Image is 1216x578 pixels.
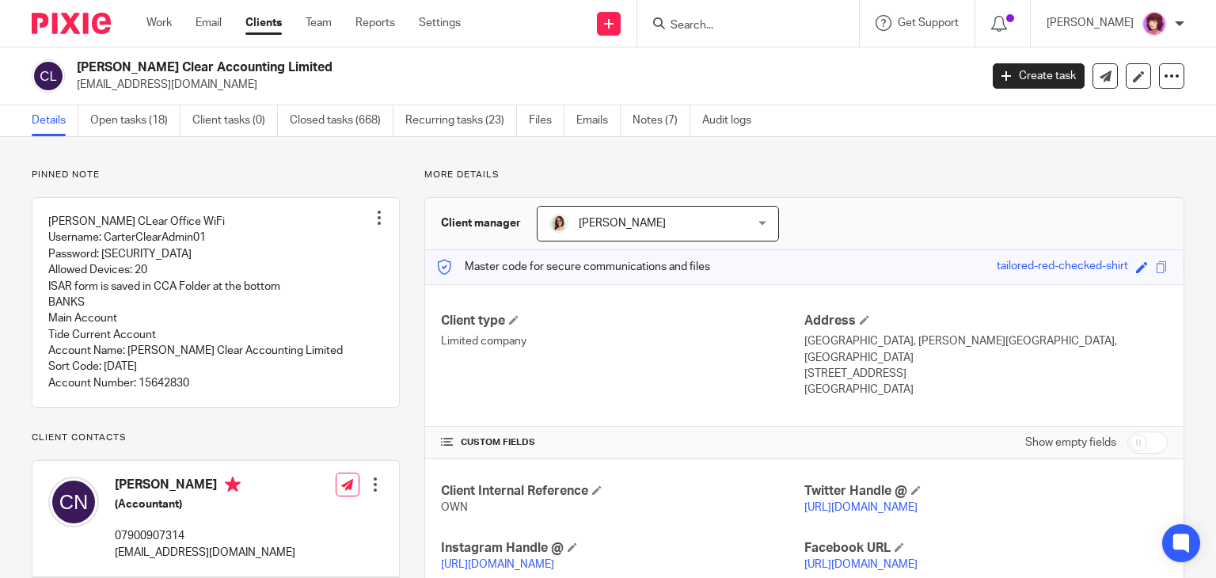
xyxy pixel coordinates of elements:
h4: CUSTOM FIELDS [441,436,804,449]
span: OWN [441,502,468,513]
a: Clients [245,15,282,31]
h2: [PERSON_NAME] Clear Accounting Limited [77,59,791,76]
img: Emma%20M%20Purple.png [1142,11,1167,36]
a: Email [196,15,222,31]
a: Details [32,105,78,136]
h5: (Accountant) [115,496,295,512]
p: Master code for secure communications and files [437,259,710,275]
p: [GEOGRAPHIC_DATA] [804,382,1168,397]
div: tailored-red-checked-shirt [997,258,1128,276]
p: [GEOGRAPHIC_DATA], [PERSON_NAME][GEOGRAPHIC_DATA], [GEOGRAPHIC_DATA] [804,333,1168,366]
a: Client tasks (0) [192,105,278,136]
a: Open tasks (18) [90,105,180,136]
a: Files [529,105,564,136]
a: Audit logs [702,105,763,136]
p: [PERSON_NAME] [1047,15,1134,31]
a: Notes (7) [633,105,690,136]
p: Pinned note [32,169,400,181]
img: svg%3E [48,477,99,527]
p: More details [424,169,1184,181]
h4: Client type [441,313,804,329]
label: Show empty fields [1025,435,1116,451]
h4: Facebook URL [804,540,1168,557]
p: Limited company [441,333,804,349]
a: [URL][DOMAIN_NAME] [804,502,918,513]
a: [URL][DOMAIN_NAME] [441,559,554,570]
h4: [PERSON_NAME] [115,477,295,496]
h4: Twitter Handle @ [804,483,1168,500]
h4: Address [804,313,1168,329]
h3: Client manager [441,215,521,231]
p: Client contacts [32,432,400,444]
p: [STREET_ADDRESS] [804,366,1168,382]
input: Search [669,19,811,33]
img: Caroline%20-%20HS%20-%20LI.png [549,214,568,233]
p: [EMAIL_ADDRESS][DOMAIN_NAME] [77,77,969,93]
h4: Client Internal Reference [441,483,804,500]
a: Reports [355,15,395,31]
p: [EMAIL_ADDRESS][DOMAIN_NAME] [115,545,295,561]
a: Closed tasks (668) [290,105,393,136]
span: [PERSON_NAME] [579,218,666,229]
a: Team [306,15,332,31]
img: svg%3E [32,59,65,93]
a: Recurring tasks (23) [405,105,517,136]
p: 07900907314 [115,528,295,544]
i: Primary [225,477,241,492]
a: Emails [576,105,621,136]
img: Pixie [32,13,111,34]
a: Work [146,15,172,31]
span: Get Support [898,17,959,29]
a: [URL][DOMAIN_NAME] [804,559,918,570]
a: Settings [419,15,461,31]
h4: Instagram Handle @ [441,540,804,557]
a: Create task [993,63,1085,89]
